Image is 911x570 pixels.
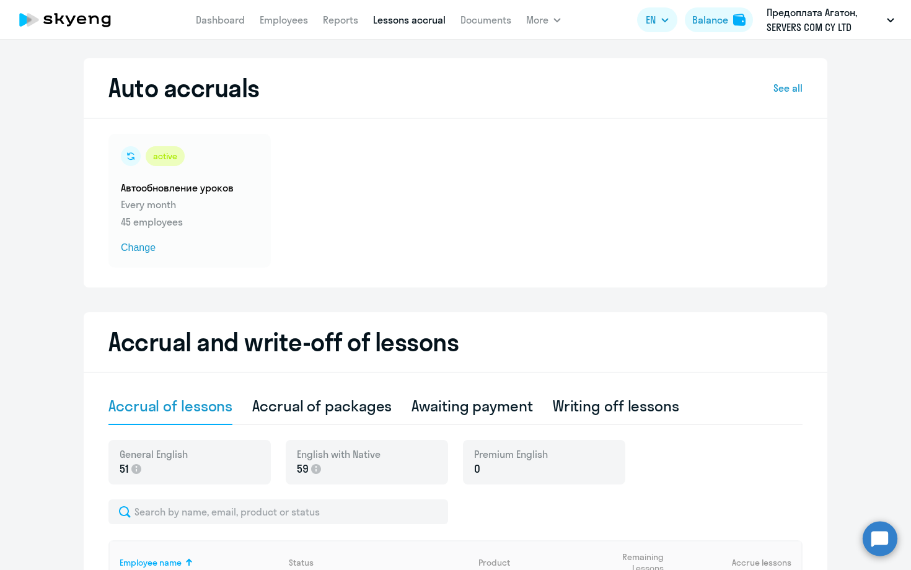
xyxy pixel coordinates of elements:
[646,12,656,27] span: EN
[121,214,258,229] p: 45 employees
[411,396,532,416] div: Awaiting payment
[260,14,308,26] a: Employees
[108,327,803,357] h2: Accrual and write-off of lessons
[478,557,510,568] div: Product
[297,461,309,477] span: 59
[553,396,679,416] div: Writing off lessons
[252,396,392,416] div: Accrual of packages
[526,7,561,32] button: More
[120,557,279,568] div: Employee name
[637,7,677,32] button: EN
[121,240,258,255] span: Change
[108,396,232,416] div: Accrual of lessons
[108,499,448,524] input: Search by name, email, product or status
[460,14,511,26] a: Documents
[692,12,728,27] div: Balance
[121,181,258,195] h5: Автообновление уроков
[685,7,753,32] button: Balancebalance
[760,5,900,35] button: Предоплата Агатон, SERVERS COM CY LTD
[108,73,260,103] h2: Auto accruals
[120,461,129,477] span: 51
[120,447,188,461] span: General English
[323,14,358,26] a: Reports
[526,12,548,27] span: More
[373,14,446,26] a: Lessons accrual
[289,557,314,568] div: Status
[297,447,381,461] span: English with Native
[121,197,258,212] p: Every month
[478,557,589,568] div: Product
[289,557,469,568] div: Status
[474,461,480,477] span: 0
[196,14,245,26] a: Dashboard
[733,14,746,26] img: balance
[767,5,882,35] p: Предоплата Агатон, SERVERS COM CY LTD
[146,146,185,166] div: active
[773,81,803,95] a: See all
[474,447,548,461] span: Premium English
[120,557,182,568] div: Employee name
